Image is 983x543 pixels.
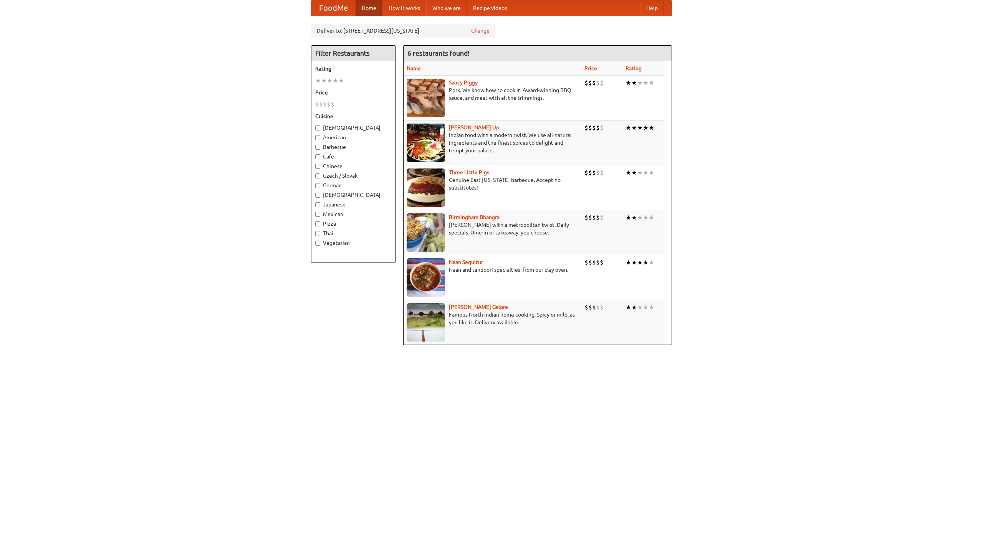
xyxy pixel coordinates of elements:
[315,221,320,226] input: Pizza
[643,303,649,312] li: ★
[584,79,588,87] li: $
[315,143,391,151] label: Barbecue
[643,258,649,267] li: ★
[626,124,631,132] li: ★
[315,76,321,85] li: ★
[321,76,327,85] li: ★
[649,303,654,312] li: ★
[596,303,600,312] li: $
[315,134,391,141] label: American
[637,79,643,87] li: ★
[626,213,631,222] li: ★
[626,168,631,177] li: ★
[315,201,391,208] label: Japanese
[315,164,320,169] input: Chinese
[327,100,331,109] li: $
[315,172,391,180] label: Czech / Slovak
[600,213,604,222] li: $
[626,79,631,87] li: ★
[640,0,664,16] a: Help
[600,79,604,87] li: $
[596,213,600,222] li: $
[315,220,391,228] label: Pizza
[649,124,654,132] li: ★
[407,65,421,71] a: Name
[315,229,391,237] label: Thai
[315,100,319,109] li: $
[588,303,592,312] li: $
[449,169,489,175] b: Three Little Pigs
[315,212,320,217] input: Mexican
[315,191,391,199] label: [DEMOGRAPHIC_DATA]
[407,86,578,102] p: Pork. We know how to cook it. Award-winning BBQ sauce, and meat with all the trimmings.
[637,168,643,177] li: ★
[588,168,592,177] li: $
[588,79,592,87] li: $
[382,0,426,16] a: How it works
[338,76,344,85] li: ★
[356,0,382,16] a: Home
[600,124,604,132] li: $
[649,213,654,222] li: ★
[407,213,445,252] img: bhangra.jpg
[315,135,320,140] input: American
[407,168,445,207] img: littlepigs.jpg
[449,259,483,265] b: Naan Sequitur
[649,79,654,87] li: ★
[637,213,643,222] li: ★
[407,50,470,57] ng-pluralize: 6 restaurants found!
[315,202,320,207] input: Japanese
[449,214,500,220] a: Birmingham Bhangra
[631,79,637,87] li: ★
[315,145,320,150] input: Barbecue
[626,303,631,312] li: ★
[407,221,578,236] p: [PERSON_NAME] with a metropolitan twist. Daily specials. Dine-in or takeaway, you choose.
[333,76,338,85] li: ★
[631,258,637,267] li: ★
[592,213,596,222] li: $
[315,125,320,130] input: [DEMOGRAPHIC_DATA]
[407,266,578,274] p: Naan and tandoori specialties, from our clay oven.
[584,124,588,132] li: $
[449,124,499,130] a: [PERSON_NAME] Up
[631,213,637,222] li: ★
[637,258,643,267] li: ★
[449,304,508,310] a: [PERSON_NAME] Galore
[592,79,596,87] li: $
[407,124,445,162] img: curryup.jpg
[407,176,578,191] p: Genuine East [US_STATE] barbecue. Accept no substitutes!
[643,168,649,177] li: ★
[315,112,391,120] h5: Cuisine
[315,241,320,246] input: Vegetarian
[319,100,323,109] li: $
[311,46,395,61] h4: Filter Restaurants
[600,258,604,267] li: $
[311,0,356,16] a: FoodMe
[315,154,320,159] input: Cafe
[588,213,592,222] li: $
[449,79,478,86] b: Saucy Piggy
[426,0,467,16] a: Who we are
[626,65,642,71] a: Rating
[596,168,600,177] li: $
[596,79,600,87] li: $
[323,100,327,109] li: $
[584,65,597,71] a: Price
[592,258,596,267] li: $
[311,24,495,38] div: Deliver to: [STREET_ADDRESS][US_STATE]
[407,79,445,117] img: saucy.jpg
[471,27,490,35] a: Change
[315,124,391,132] label: [DEMOGRAPHIC_DATA]
[637,124,643,132] li: ★
[643,79,649,87] li: ★
[584,168,588,177] li: $
[649,168,654,177] li: ★
[649,258,654,267] li: ★
[327,76,333,85] li: ★
[407,131,578,154] p: Indian food with a modern twist. We use all-natural ingredients and the finest spices to delight ...
[631,168,637,177] li: ★
[407,311,578,326] p: Famous North Indian home cooking. Spicy or mild, as you like it. Delivery available.
[315,153,391,160] label: Cafe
